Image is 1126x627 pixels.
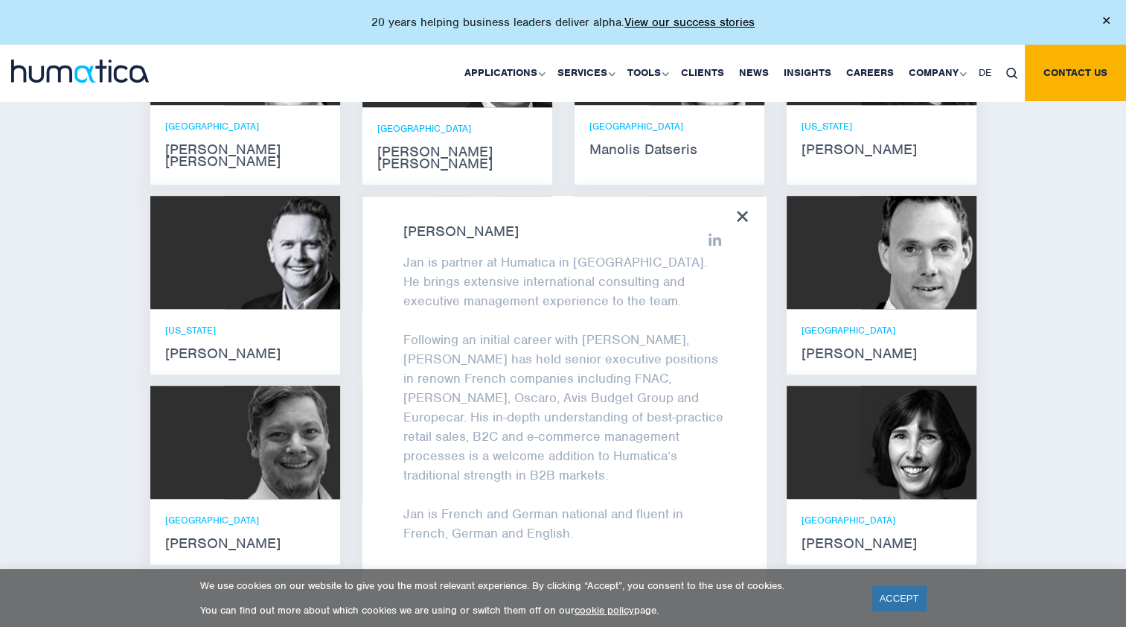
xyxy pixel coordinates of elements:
p: 20 years helping business leaders deliver alpha. [371,15,755,30]
p: We use cookies on our website to give you the most relevant experience. By clicking “Accept”, you... [200,579,854,592]
a: Services [550,45,620,101]
p: [US_STATE] [165,324,325,337]
a: News [732,45,776,101]
img: Claudio Limacher [225,386,340,499]
p: [GEOGRAPHIC_DATA] [802,514,962,526]
a: Careers [839,45,901,101]
a: Company [901,45,971,101]
p: [GEOGRAPHIC_DATA] [589,120,749,133]
strong: [PERSON_NAME] [165,538,325,550]
p: Following an initial career with [PERSON_NAME], [PERSON_NAME] has held senior executive positions... [403,330,726,485]
a: ACCEPT [872,586,927,611]
p: [GEOGRAPHIC_DATA] [377,122,537,135]
strong: [PERSON_NAME] [PERSON_NAME] [377,146,537,170]
strong: [PERSON_NAME] [165,348,325,360]
img: Russell Raath [225,196,340,309]
p: Jan is partner at Humatica in [GEOGRAPHIC_DATA]. He brings extensive international consulting and... [403,252,726,311]
a: DE [971,45,999,101]
img: Karen Wright [861,386,976,499]
p: [GEOGRAPHIC_DATA] [802,324,962,337]
img: search_icon [1006,68,1017,79]
p: [GEOGRAPHIC_DATA] [165,120,325,133]
strong: [PERSON_NAME] [802,538,962,550]
img: Andreas Knobloch [861,196,976,309]
a: Clients [674,45,732,101]
strong: [PERSON_NAME] [PERSON_NAME] [165,144,325,168]
a: View our success stories [624,15,755,30]
p: You can find out more about which cookies we are using or switch them off on our page. [200,604,854,617]
strong: Manolis Datseris [589,144,749,156]
a: Tools [620,45,674,101]
p: [GEOGRAPHIC_DATA] [165,514,325,526]
span: DE [979,66,991,79]
img: logo [11,60,149,83]
strong: [PERSON_NAME] [802,348,962,360]
a: Applications [457,45,550,101]
a: Insights [776,45,839,101]
strong: [PERSON_NAME] [802,144,962,156]
p: Jan is French and German national and fluent in French, German and English. [403,504,726,543]
p: [US_STATE] [802,120,962,133]
a: cookie policy [575,604,634,617]
a: Contact us [1025,45,1126,101]
strong: [PERSON_NAME] [403,226,726,238]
